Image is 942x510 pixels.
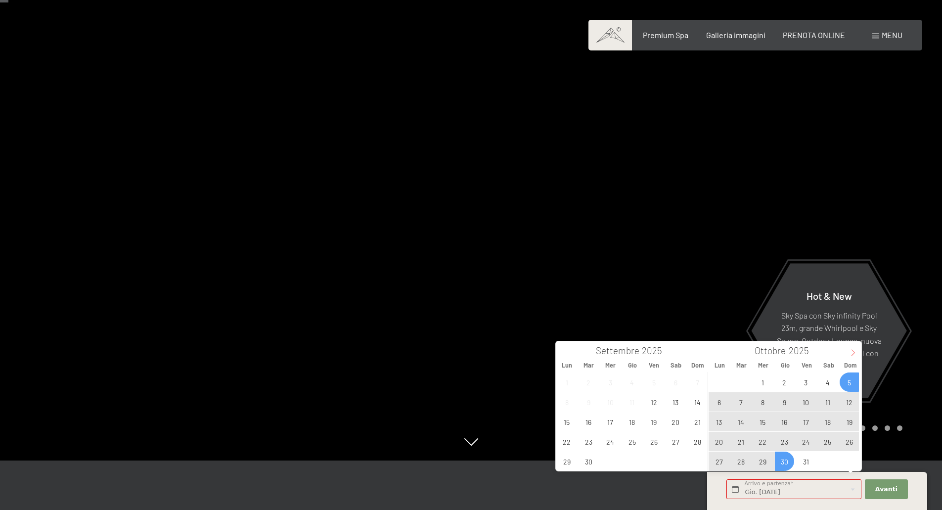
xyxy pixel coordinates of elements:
span: Sab [665,362,687,369]
span: Settembre 30, 2025 [579,452,598,471]
span: Dom [687,362,709,369]
span: Ottobre 8, 2025 [753,392,772,412]
span: Ottobre 5, 2025 [840,372,859,392]
span: Settembre 2, 2025 [579,372,598,392]
span: Settembre 4, 2025 [623,372,642,392]
div: Carousel Page 5 [860,425,865,431]
span: Settembre 17, 2025 [601,412,620,431]
span: Settembre 9, 2025 [579,392,598,412]
span: Ven [643,362,665,369]
span: Settembre 20, 2025 [666,412,685,431]
span: Ottobre 2, 2025 [775,372,794,392]
span: Lun [556,362,578,369]
span: Settembre 14, 2025 [688,392,707,412]
span: Mer [600,362,622,369]
span: Ottobre 22, 2025 [753,432,772,451]
span: Ottobre 20, 2025 [710,432,729,451]
span: Settembre [596,346,639,356]
span: Settembre 15, 2025 [557,412,577,431]
span: Ottobre 12, 2025 [840,392,859,412]
span: Settembre 26, 2025 [644,432,664,451]
span: Ottobre 13, 2025 [710,412,729,431]
span: Ottobre 31, 2025 [796,452,815,471]
span: Ottobre 24, 2025 [796,432,815,451]
span: Settembre 1, 2025 [557,372,577,392]
span: Settembre 3, 2025 [601,372,620,392]
span: Ottobre 6, 2025 [710,392,729,412]
span: Ottobre 17, 2025 [796,412,815,431]
span: Ottobre 4, 2025 [818,372,837,392]
span: Ottobre 18, 2025 [818,412,837,431]
span: Ven [796,362,818,369]
span: Ottobre 11, 2025 [818,392,837,412]
span: Ottobre 19, 2025 [840,412,859,431]
span: Ottobre 7, 2025 [731,392,751,412]
span: Settembre 29, 2025 [557,452,577,471]
a: Galleria immagini [706,30,765,40]
span: Settembre 27, 2025 [666,432,685,451]
span: Ottobre 1, 2025 [753,372,772,392]
span: Settembre 23, 2025 [579,432,598,451]
span: Settembre 8, 2025 [557,392,577,412]
a: Premium Spa [643,30,688,40]
span: Settembre 16, 2025 [579,412,598,431]
span: Ottobre 15, 2025 [753,412,772,431]
span: Settembre 7, 2025 [688,372,707,392]
input: Year [639,345,672,356]
span: Ottobre 14, 2025 [731,412,751,431]
span: Ottobre [755,346,786,356]
span: Settembre 21, 2025 [688,412,707,431]
span: Ottobre 16, 2025 [775,412,794,431]
span: Dom [840,362,861,369]
span: Sab [818,362,840,369]
span: Gio [774,362,796,369]
a: Hot & New Sky Spa con Sky infinity Pool 23m, grande Whirlpool e Sky Sauna, Outdoor Lounge, nuova ... [751,263,907,399]
div: Carousel Page 8 [897,425,902,431]
input: Year [786,345,818,356]
div: Carousel Page 7 [885,425,890,431]
span: Settembre 10, 2025 [601,392,620,412]
span: Ottobre 3, 2025 [796,372,815,392]
span: Settembre 28, 2025 [688,432,707,451]
p: Sky Spa con Sky infinity Pool 23m, grande Whirlpool e Sky Sauna, Outdoor Lounge, nuova Event saun... [775,309,883,372]
span: Hot & New [807,289,852,301]
span: Settembre 6, 2025 [666,372,685,392]
span: Ottobre 30, 2025 [775,452,794,471]
span: Ottobre 10, 2025 [796,392,815,412]
span: Settembre 24, 2025 [601,432,620,451]
span: Settembre 5, 2025 [644,372,664,392]
span: Settembre 25, 2025 [623,432,642,451]
span: Lun [709,362,730,369]
span: Settembre 13, 2025 [666,392,685,412]
div: Carousel Page 6 [872,425,878,431]
span: Avanti [875,485,897,494]
span: Settembre 11, 2025 [623,392,642,412]
span: Mar [578,362,599,369]
span: Gio [622,362,643,369]
button: Avanti [865,479,907,500]
span: Settembre 12, 2025 [644,392,664,412]
span: Ottobre 29, 2025 [753,452,772,471]
span: Settembre 19, 2025 [644,412,664,431]
span: Ottobre 23, 2025 [775,432,794,451]
span: Ottobre 25, 2025 [818,432,837,451]
span: Ottobre 21, 2025 [731,432,751,451]
span: Settembre 22, 2025 [557,432,577,451]
span: Ottobre 28, 2025 [731,452,751,471]
span: Mar [730,362,752,369]
span: Ottobre 9, 2025 [775,392,794,412]
span: Ottobre 27, 2025 [710,452,729,471]
span: Settembre 18, 2025 [623,412,642,431]
a: PRENOTA ONLINE [783,30,845,40]
span: Ottobre 26, 2025 [840,432,859,451]
span: Mer [753,362,774,369]
span: Menu [882,30,902,40]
